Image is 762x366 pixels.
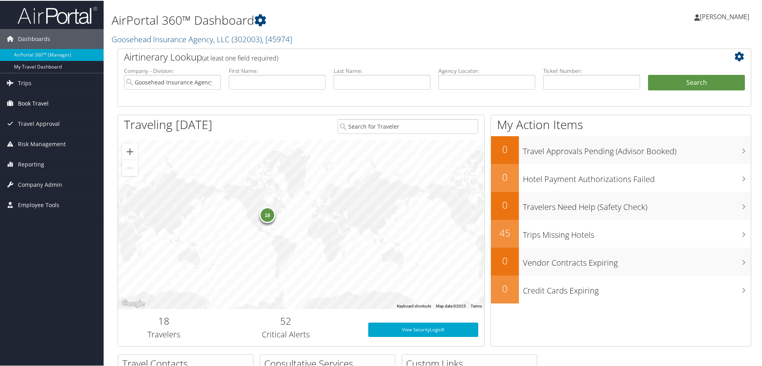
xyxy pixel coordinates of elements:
h2: 0 [491,281,519,295]
h2: Airtinerary Lookup [124,49,692,63]
span: Trips [18,72,31,92]
h2: 0 [491,142,519,155]
a: 0Hotel Payment Authorizations Failed [491,163,751,191]
span: Dashboards [18,28,50,48]
h1: Traveling [DATE] [124,115,212,132]
label: Last Name: [334,66,430,74]
a: Goosehead Insurance Agency, LLC [112,33,292,44]
span: Reporting [18,154,44,174]
span: Risk Management [18,133,66,153]
span: (at least one field required) [202,53,278,62]
h3: Travelers [124,328,204,339]
img: Google [120,298,146,308]
a: 0Vendor Contracts Expiring [491,247,751,275]
h1: My Action Items [491,115,751,132]
img: airportal-logo.png [18,5,97,24]
span: Employee Tools [18,194,59,214]
a: 0Travelers Need Help (Safety Check) [491,191,751,219]
h2: 18 [124,313,204,327]
span: Book Travel [18,93,49,113]
h3: Trips Missing Hotels [523,225,751,240]
h3: Vendor Contracts Expiring [523,252,751,268]
div: 18 [259,206,275,222]
a: Open this area in Google Maps (opens a new window) [120,298,146,308]
label: Agency Locator: [438,66,535,74]
button: Search [648,74,745,90]
span: [PERSON_NAME] [700,12,749,20]
h2: 0 [491,253,519,267]
a: 0Credit Cards Expiring [491,275,751,303]
input: Search for Traveler [338,118,478,133]
h1: AirPortal 360™ Dashboard [112,11,542,28]
a: [PERSON_NAME] [694,4,757,28]
span: Map data ©2025 [436,303,466,307]
a: View SecurityLogic® [368,322,478,336]
h2: 0 [491,170,519,183]
label: First Name: [229,66,326,74]
h3: Travelers Need Help (Safety Check) [523,197,751,212]
span: Company Admin [18,174,62,194]
a: 45Trips Missing Hotels [491,219,751,247]
span: ( 302003 ) [232,33,262,44]
span: , [ 45974 ] [262,33,292,44]
h3: Credit Cards Expiring [523,280,751,296]
a: Terms [471,303,482,307]
h2: 0 [491,198,519,211]
button: Keyboard shortcuts [397,303,431,308]
h3: Travel Approvals Pending (Advisor Booked) [523,141,751,156]
label: Ticket Number: [543,66,640,74]
button: Zoom in [122,143,138,159]
h3: Hotel Payment Authorizations Failed [523,169,751,184]
h2: 45 [491,225,519,239]
span: Travel Approval [18,113,60,133]
h2: 52 [216,313,356,327]
label: Company - Division: [124,66,221,74]
button: Zoom out [122,159,138,175]
a: 0Travel Approvals Pending (Advisor Booked) [491,135,751,163]
h3: Critical Alerts [216,328,356,339]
